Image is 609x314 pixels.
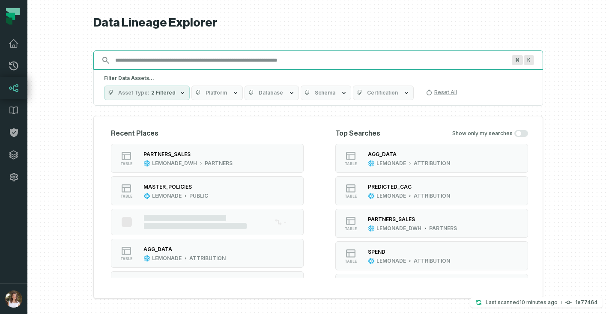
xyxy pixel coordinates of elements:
[470,297,603,308] button: Last scanned[DATE] 10:50:16 AM1e77464
[512,55,523,65] span: Press ⌘ + K to focus the search bar
[519,299,558,305] relative-time: Sep 17, 2025, 10:50 AM GMT+2
[5,290,22,308] img: avatar of Sharon Lifchitz
[524,55,534,65] span: Press ⌘ + K to focus the search bar
[486,298,558,307] p: Last scanned
[575,300,597,305] h4: 1e77464
[93,15,543,30] h1: Data Lineage Explorer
